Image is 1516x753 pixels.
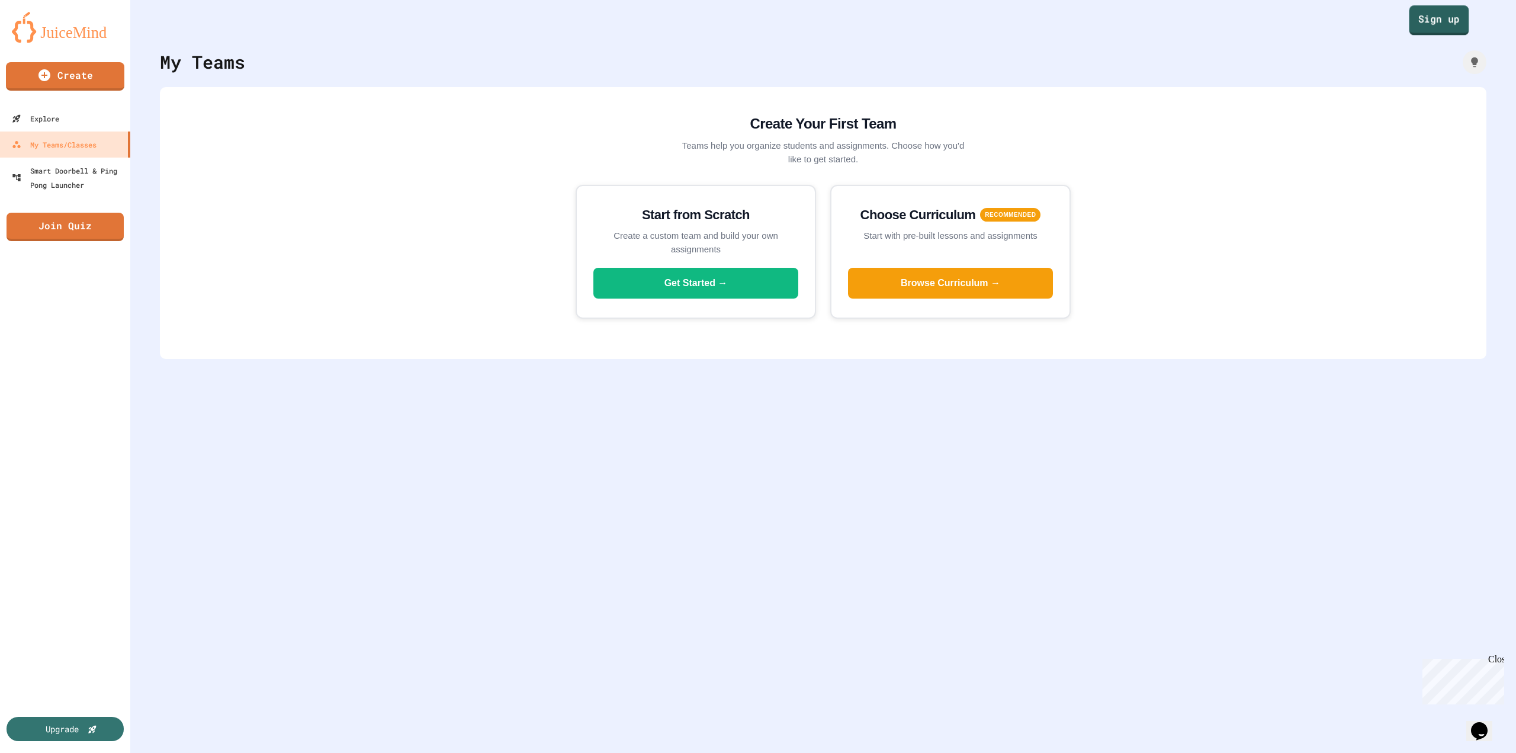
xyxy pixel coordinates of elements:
[593,268,798,299] button: Get Started →
[860,205,976,225] h3: Choose Curriculum
[848,229,1053,243] p: Start with pre-built lessons and assignments
[46,723,79,735] div: Upgrade
[12,111,59,126] div: Explore
[681,113,965,134] h2: Create Your First Team
[160,49,245,75] div: My Teams
[593,205,798,225] h3: Start from Scratch
[6,62,124,91] a: Create
[980,208,1040,222] span: RECOMMENDED
[1463,50,1486,74] div: How it works
[12,137,97,152] div: My Teams/Classes
[1409,5,1469,35] a: Sign up
[12,12,118,43] img: logo-orange.svg
[681,139,965,166] p: Teams help you organize students and assignments. Choose how you'd like to get started.
[7,213,124,241] a: Join Quiz
[1466,706,1504,741] iframe: chat widget
[1418,654,1504,704] iframe: chat widget
[12,164,126,192] div: Smart Doorbell & Ping Pong Launcher
[593,229,798,256] p: Create a custom team and build your own assignments
[848,268,1053,299] button: Browse Curriculum →
[5,5,82,75] div: Chat with us now!Close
